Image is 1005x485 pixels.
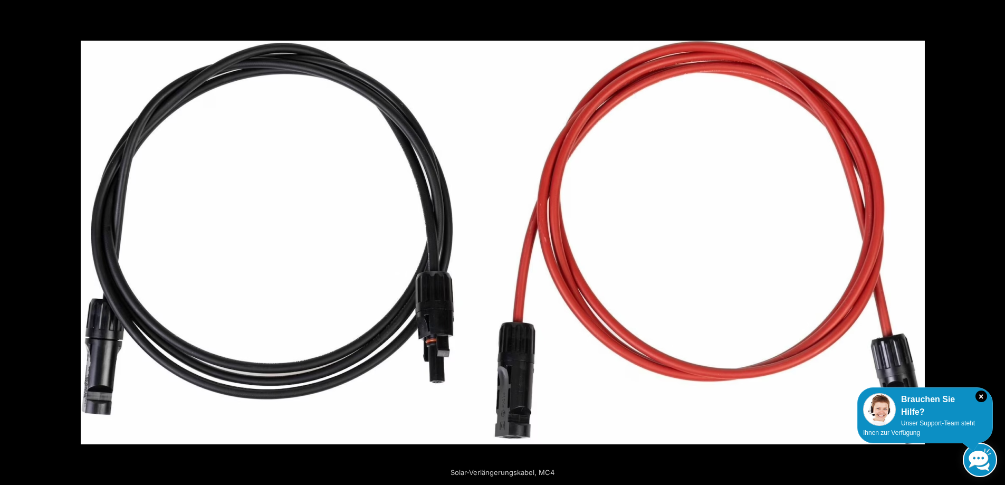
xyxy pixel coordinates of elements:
[863,393,987,419] div: Brauchen Sie Hilfe?
[392,462,614,483] div: Solar-Verlängerungskabel, MC4
[81,41,925,444] img: Solar-Verlängerungskabel, MC4
[863,393,896,426] img: Customer service
[975,391,987,402] i: Schließen
[863,420,975,436] span: Unser Support-Team steht Ihnen zur Verfügung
